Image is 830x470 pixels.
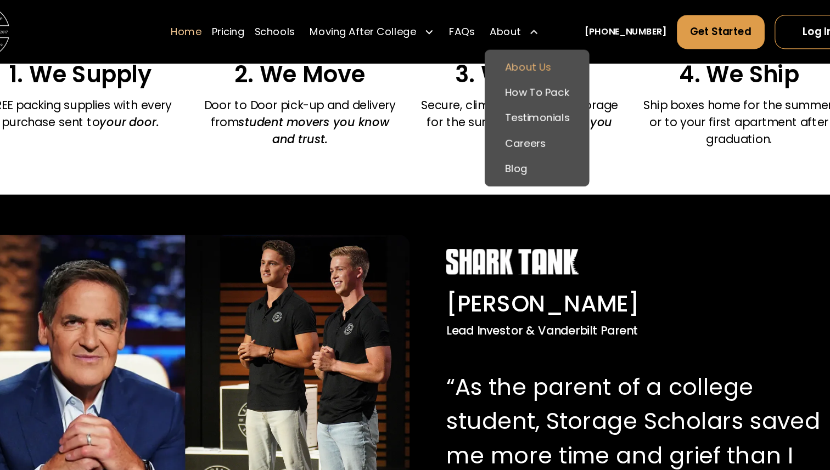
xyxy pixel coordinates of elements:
img: Shark Tank white logo. [447,217,562,239]
em: student movers you know and trust. [266,99,397,128]
a: Get Started [648,13,724,42]
div: About [485,21,512,34]
h3: 3. We Store [424,53,597,77]
a: Careers [485,114,567,135]
div: Moving After College [323,12,440,43]
a: Log In [733,13,808,42]
a: How To Pack [485,70,567,92]
p: Secure, climate protected storage for the summer [424,84,597,128]
div: [PERSON_NAME] [447,250,774,280]
em: your door. [145,99,197,113]
a: Blog [485,135,567,157]
p: Ship boxes home for the summer, or to your first apartment after graduation. [615,84,788,128]
div: Lead Investor & Vanderbilt Parent [447,280,774,295]
a: Pricing [243,12,271,43]
div: About [480,12,532,43]
h3: 2. We Move [233,53,406,77]
nav: About [480,43,571,162]
a: FAQs [450,12,472,43]
div: Moving After College [328,21,420,34]
p: Door to Door pick-up and delivery from [233,84,406,128]
p: FREE packing supplies with every purchase sent to [42,84,215,114]
a: [PHONE_NUMBER] [567,22,638,33]
a: About Us [485,48,567,70]
img: Storage Scholars main logo [22,5,66,50]
a: Home [207,12,234,43]
h3: 4. We Ship [615,53,788,77]
h3: 1. We Supply [42,53,215,77]
a: Testimonials [485,92,567,114]
a: Schools [280,12,315,43]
